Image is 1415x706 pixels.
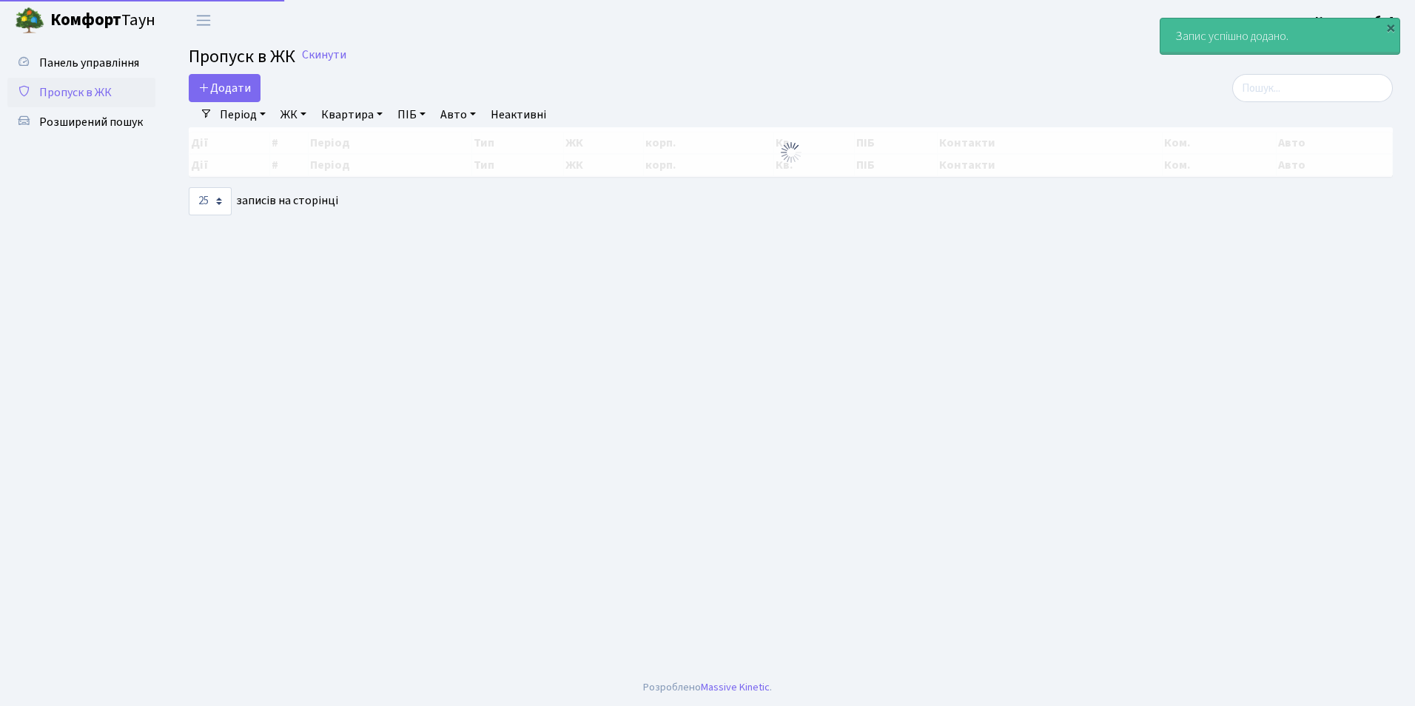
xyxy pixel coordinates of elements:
[39,114,143,130] span: Розширений пошук
[643,679,772,696] div: Розроблено .
[391,102,431,127] a: ПІБ
[701,679,770,695] a: Massive Kinetic
[434,102,482,127] a: Авто
[189,187,232,215] select: записів на сторінці
[1315,13,1397,29] b: Консьєрж б. 4.
[39,55,139,71] span: Панель управління
[189,44,295,70] span: Пропуск в ЖК
[1315,12,1397,30] a: Консьєрж б. 4.
[7,78,155,107] a: Пропуск в ЖК
[779,141,803,164] img: Обробка...
[485,102,552,127] a: Неактивні
[275,102,312,127] a: ЖК
[302,48,346,62] a: Скинути
[39,84,112,101] span: Пропуск в ЖК
[1160,19,1399,54] div: Запис успішно додано.
[198,80,251,96] span: Додати
[50,8,155,33] span: Таун
[189,187,338,215] label: записів на сторінці
[214,102,272,127] a: Період
[185,8,222,33] button: Переключити навігацію
[50,8,121,32] b: Комфорт
[1383,20,1398,35] div: ×
[1232,74,1393,102] input: Пошук...
[315,102,389,127] a: Квартира
[15,6,44,36] img: logo.png
[7,48,155,78] a: Панель управління
[189,74,261,102] a: Додати
[7,107,155,137] a: Розширений пошук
